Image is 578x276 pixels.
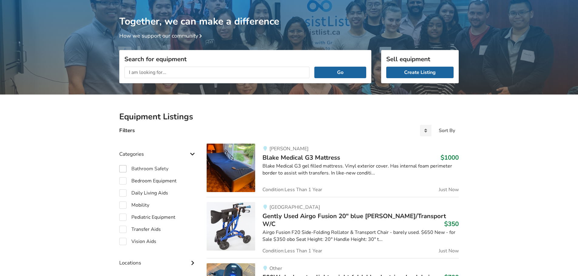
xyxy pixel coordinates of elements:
[207,202,255,251] img: mobility-gently used airgo fusion 20" blue walker/transport w/c
[119,127,135,134] h4: Filters
[119,238,156,245] label: Vision Aids
[119,189,168,197] label: Daily Living Aids
[207,144,255,192] img: bedroom equipment-blake medical g3 mattress
[124,55,366,63] h3: Search for equipment
[314,67,366,78] button: Go
[119,214,175,221] label: Pediatric Equipment
[119,248,197,269] div: Locations
[262,229,459,243] div: Airgo Fusion F20 Side-Folding Rollator & Transport Chair - barely used. $650 New - for Sale $350 ...
[262,187,322,192] span: Condition: Less Than 1 Year
[119,111,459,122] h2: Equipment Listings
[439,128,455,133] div: Sort By
[386,55,454,63] h3: Sell equipment
[441,154,459,161] h3: $1000
[262,248,322,253] span: Condition: Less Than 1 Year
[119,226,161,233] label: Transfer Aids
[119,201,149,209] label: Mobility
[444,220,459,228] h3: $350
[119,165,168,172] label: Bathroom Safety
[439,187,459,192] span: Just Now
[124,67,309,78] input: I am looking for...
[119,139,197,160] div: Categories
[262,212,446,228] span: Gently Used Airgo Fusion 20" blue [PERSON_NAME]/Transport W/C
[119,177,177,185] label: Bedroom Equipment
[119,32,204,39] a: How we support our community
[262,153,340,162] span: Blake Medical G3 Mattress
[262,163,459,177] div: Blake Medical G3 gel filled mattress. Vinyl exterior cover. Has internal foam perimeter border to...
[269,145,309,152] span: [PERSON_NAME]
[269,265,282,272] span: Other
[207,144,459,197] a: bedroom equipment-blake medical g3 mattress [PERSON_NAME]Blake Medical G3 Mattress$1000Blake Medi...
[269,204,320,211] span: [GEOGRAPHIC_DATA]
[207,197,459,258] a: mobility-gently used airgo fusion 20" blue walker/transport w/c[GEOGRAPHIC_DATA]Gently Used Airgo...
[439,248,459,253] span: Just Now
[386,67,454,78] a: Create Listing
